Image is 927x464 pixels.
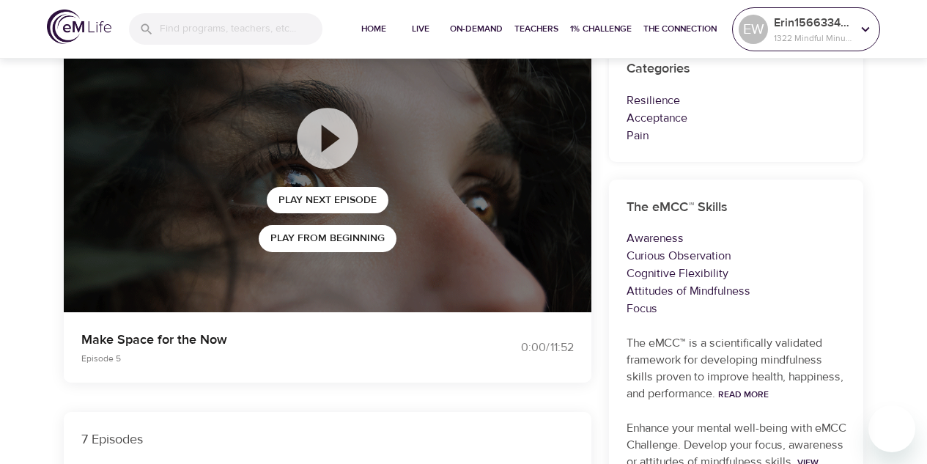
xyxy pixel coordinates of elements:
[81,352,446,365] p: Episode 5
[278,191,377,210] span: Play Next Episode
[627,282,846,300] p: Attitudes of Mindfulness
[627,247,846,265] p: Curious Observation
[403,21,438,37] span: Live
[627,229,846,247] p: Awareness
[356,21,391,37] span: Home
[627,109,846,127] p: Acceptance
[627,335,846,402] p: The eMCC™ is a scientifically validated framework for developing mindfulness skills proven to imp...
[47,10,111,44] img: logo
[267,187,388,214] button: Play Next Episode
[81,330,446,350] p: Make Space for the Now
[627,92,846,109] p: Resilience
[570,21,632,37] span: 1% Challenge
[259,225,396,252] button: Play from beginning
[627,197,846,218] h6: The eMCC™ Skills
[270,229,385,248] span: Play from beginning
[81,430,574,449] p: 7 Episodes
[464,339,574,356] div: 0:00 / 11:52
[739,15,768,44] div: EW
[718,388,769,400] a: Read More
[627,300,846,317] p: Focus
[450,21,503,37] span: On-Demand
[160,13,322,45] input: Find programs, teachers, etc...
[627,265,846,282] p: Cognitive Flexibility
[627,59,846,80] h6: Categories
[868,405,915,452] iframe: Button to launch messaging window
[643,21,717,37] span: The Connection
[774,14,852,32] p: Erin1566334765
[627,127,846,144] p: Pain
[514,21,558,37] span: Teachers
[774,32,852,45] p: 1322 Mindful Minutes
